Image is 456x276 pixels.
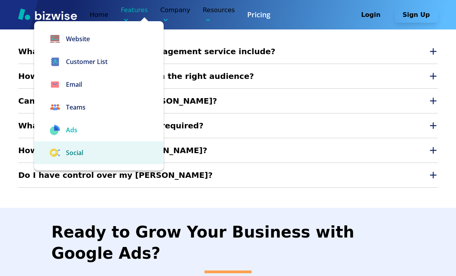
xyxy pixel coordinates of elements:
p: How do you ensure my ads reach the right audience? [18,70,254,82]
button: How do you optimize my [PERSON_NAME]? [18,144,438,156]
a: Email [34,73,164,96]
a: Teams [34,96,164,119]
p: Do I have control over my [PERSON_NAME]? [18,169,212,181]
button: What’s the minimum ad budget required? [18,120,438,132]
a: Sign Up [395,11,438,18]
button: How do you ensure my ads reach the right audience? [18,70,438,82]
button: What does your Google Ads management service include? [18,46,438,57]
a: Ads [34,119,164,141]
button: Sign Up [395,7,438,23]
button: Do I have control over my [PERSON_NAME]? [18,169,438,181]
p: Can I see the results of my [PERSON_NAME]? [18,95,217,107]
a: Login [353,11,395,18]
a: Home [89,11,108,18]
a: Customer List [34,50,164,73]
a: Pricing [247,10,270,20]
h2: Ready to Grow Your Business with Google Ads? [51,221,405,264]
img: Bizwise Logo [18,8,77,20]
a: Social [34,141,164,164]
p: Company [161,5,190,24]
p: How do you optimize my [PERSON_NAME]? [18,144,207,156]
a: Website [34,27,164,50]
button: Can I see the results of my [PERSON_NAME]? [18,95,438,107]
p: Features [121,5,148,24]
p: What’s the minimum ad budget required? [18,120,203,132]
p: What does your Google Ads management service include? [18,46,275,57]
p: Resources [203,5,235,24]
button: Login [353,7,389,23]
